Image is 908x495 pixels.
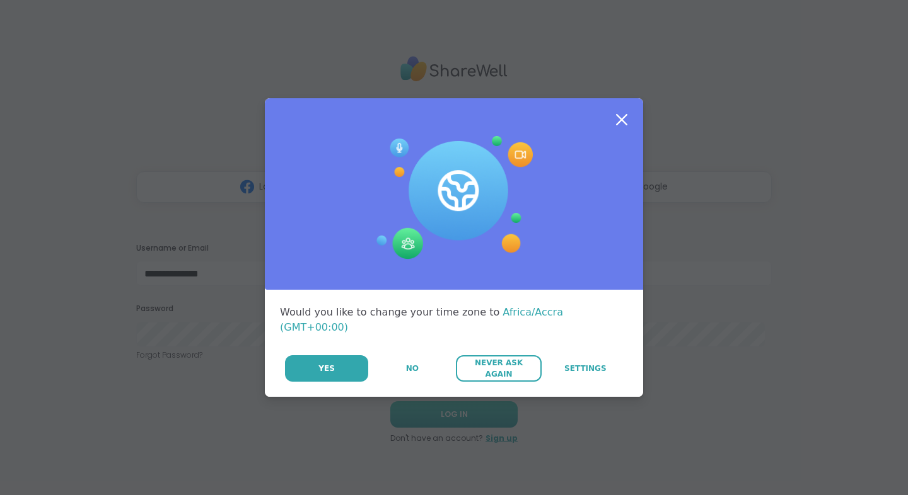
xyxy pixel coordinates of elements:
[375,136,533,259] img: Session Experience
[543,355,628,382] a: Settings
[280,306,563,333] span: Africa/Accra (GMT+00:00)
[564,363,607,374] span: Settings
[462,357,535,380] span: Never Ask Again
[406,363,419,374] span: No
[280,305,628,335] div: Would you like to change your time zone to
[456,355,541,382] button: Never Ask Again
[285,355,368,382] button: Yes
[370,355,455,382] button: No
[318,363,335,374] span: Yes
